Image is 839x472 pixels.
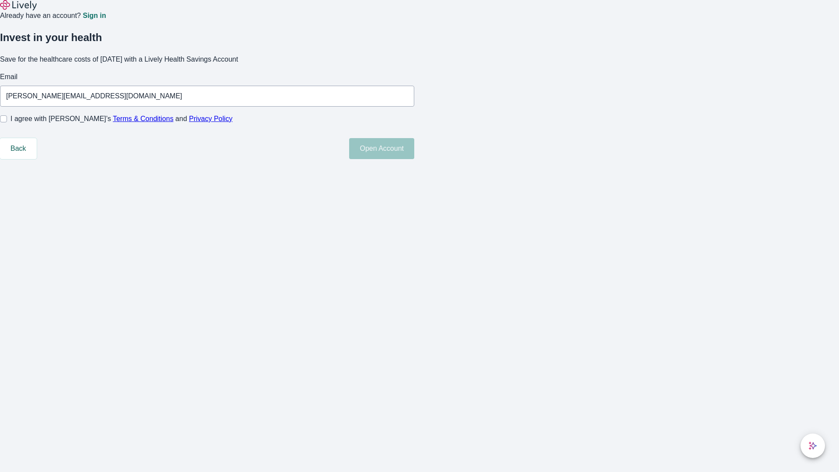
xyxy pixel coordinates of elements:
[801,434,825,458] button: chat
[808,441,817,450] svg: Lively AI Assistant
[83,12,106,19] a: Sign in
[189,115,233,122] a: Privacy Policy
[113,115,173,122] a: Terms & Conditions
[10,114,232,124] span: I agree with [PERSON_NAME]’s and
